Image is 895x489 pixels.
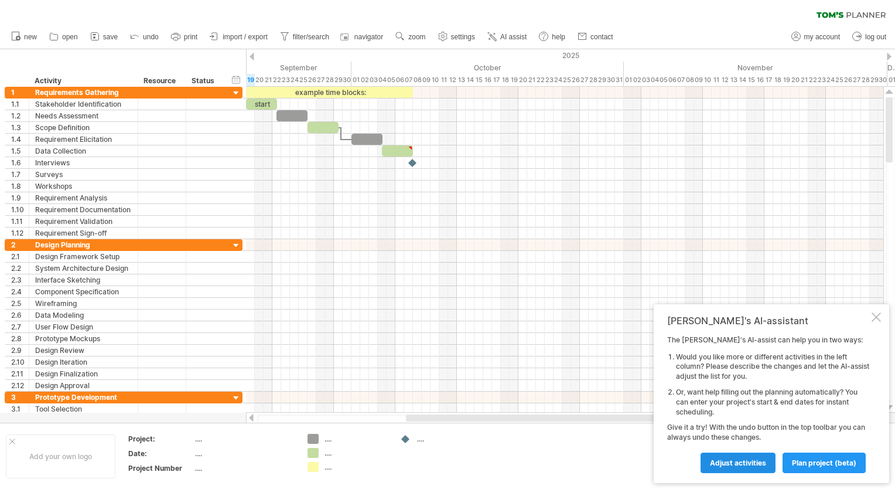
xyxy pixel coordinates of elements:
span: AI assist [500,33,527,41]
a: import / export [207,29,271,45]
div: Monday, 17 November 2025 [764,74,773,86]
div: Design Planning [35,239,132,250]
div: Tuesday, 23 September 2025 [281,74,290,86]
div: Wednesday, 24 September 2025 [290,74,299,86]
span: filter/search [293,33,329,41]
div: Sunday, 12 October 2025 [448,74,457,86]
span: new [24,33,37,41]
span: log out [865,33,886,41]
div: .... [417,434,481,444]
div: Design Iteration [35,356,132,368]
span: import / export [223,33,268,41]
div: Wednesday, 12 November 2025 [720,74,729,86]
div: 2.12 [11,380,29,391]
div: Resource [144,75,179,87]
div: User Flow Design [35,321,132,332]
div: 2.7 [11,321,29,332]
div: Wednesday, 15 October 2025 [474,74,483,86]
div: Sunday, 21 September 2025 [264,74,272,86]
div: Sunday, 5 October 2025 [387,74,395,86]
div: Monday, 29 September 2025 [334,74,343,86]
div: Wednesday, 19 November 2025 [782,74,791,86]
div: 2 [11,239,29,250]
div: Requirement Analysis [35,192,132,203]
div: Wednesday, 22 October 2025 [536,74,545,86]
div: Thursday, 27 November 2025 [852,74,861,86]
div: Sunday, 19 October 2025 [510,74,518,86]
div: start [246,99,277,110]
div: Thursday, 9 October 2025 [422,74,431,86]
div: 1.5 [11,145,29,157]
div: Activity [35,75,131,87]
div: Prototype Development [35,392,132,403]
div: Thursday, 23 October 2025 [545,74,554,86]
div: Sunday, 2 November 2025 [633,74,641,86]
div: Friday, 7 November 2025 [677,74,685,86]
div: Friday, 24 October 2025 [554,74,562,86]
div: 2.4 [11,286,29,297]
div: Saturday, 20 September 2025 [255,74,264,86]
div: Thursday, 13 November 2025 [729,74,738,86]
div: Interviews [35,157,132,168]
div: Design Finalization [35,368,132,379]
div: 2.5 [11,298,29,309]
div: .... [195,463,293,473]
div: Wednesday, 1 October 2025 [351,74,360,86]
div: 1.4 [11,134,29,145]
div: Requirement Elicitation [35,134,132,145]
div: Requirement Sign-off [35,227,132,239]
div: Friday, 19 September 2025 [246,74,255,86]
div: 2.3 [11,274,29,286]
div: 2.11 [11,368,29,379]
div: Friday, 28 November 2025 [861,74,870,86]
div: Saturday, 29 November 2025 [870,74,879,86]
div: Sunday, 9 November 2025 [694,74,703,86]
div: Sunday, 28 September 2025 [325,74,334,86]
div: System Architecture Design [35,263,132,274]
div: .... [324,448,388,458]
div: Prototype Mockups [35,333,132,344]
div: Monday, 3 November 2025 [641,74,650,86]
span: navigator [354,33,383,41]
div: 2.2 [11,263,29,274]
div: Friday, 26 September 2025 [308,74,316,86]
div: Wednesday, 8 October 2025 [413,74,422,86]
div: 1.8 [11,181,29,192]
div: Project Number [128,463,193,473]
div: Monday, 20 October 2025 [518,74,527,86]
div: Thursday, 2 October 2025 [360,74,369,86]
div: Thursday, 6 November 2025 [668,74,677,86]
span: plan project (beta) [792,459,856,467]
div: 1 [11,87,29,98]
div: 1.12 [11,227,29,239]
div: Requirement Validation [35,216,132,227]
div: Saturday, 18 October 2025 [501,74,510,86]
div: Tuesday, 25 November 2025 [835,74,843,86]
span: Adjust activities [710,459,766,467]
a: Adjust activities [701,453,776,473]
div: 1.3 [11,122,29,133]
div: .... [324,434,388,444]
div: Tuesday, 18 November 2025 [773,74,782,86]
a: contact [575,29,617,45]
div: 2.8 [11,333,29,344]
a: filter/search [277,29,333,45]
a: log out [849,29,890,45]
div: Project: [128,434,193,444]
div: Needs Assessment [35,110,132,121]
div: Saturday, 1 November 2025 [624,74,633,86]
div: Thursday, 20 November 2025 [791,74,800,86]
div: Monday, 22 September 2025 [272,74,281,86]
div: Saturday, 25 October 2025 [562,74,571,86]
a: zoom [392,29,429,45]
li: Would you like more or different activities in the left column? Please describe the changes and l... [676,352,869,382]
div: Saturday, 27 September 2025 [316,74,325,86]
div: Thursday, 16 October 2025 [483,74,492,86]
div: Friday, 21 November 2025 [800,74,808,86]
div: Sunday, 30 November 2025 [879,74,887,86]
div: Thursday, 25 September 2025 [299,74,308,86]
div: Friday, 14 November 2025 [738,74,747,86]
div: Saturday, 22 November 2025 [808,74,817,86]
div: 2.6 [11,310,29,321]
a: new [8,29,40,45]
